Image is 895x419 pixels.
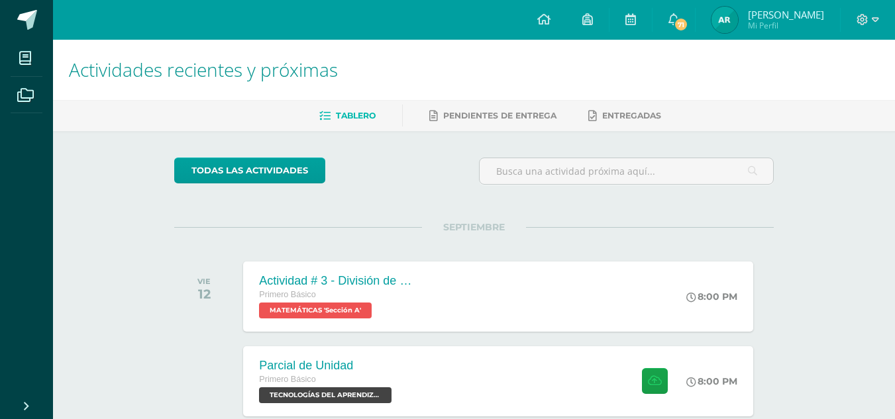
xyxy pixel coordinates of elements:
div: Parcial de Unidad [259,359,395,373]
span: Actividades recientes y próximas [69,57,338,82]
div: 12 [197,286,211,302]
div: VIE [197,277,211,286]
a: todas las Actividades [174,158,325,183]
span: Primero Básico [259,290,315,299]
span: SEPTIEMBRE [422,221,526,233]
span: [PERSON_NAME] [748,8,824,21]
span: Mi Perfil [748,20,824,31]
input: Busca una actividad próxima aquí... [480,158,773,184]
span: TECNOLOGÍAS DEL APRENDIZAJE Y LA COMUNICACIÓN 'Sección A' [259,387,392,403]
a: Entregadas [588,105,661,126]
a: Pendientes de entrega [429,105,556,126]
a: Tablero [319,105,376,126]
div: 8:00 PM [686,375,737,387]
img: 9fe4e505b6d6d40c1a83f2ca7b8d9b68.png [711,7,738,33]
div: 8:00 PM [686,291,737,303]
span: 71 [674,17,688,32]
div: Actividad # 3 - División de Fracciones [259,274,418,288]
span: Primero Básico [259,375,315,384]
span: Pendientes de entrega [443,111,556,120]
span: MATEMÁTICAS 'Sección A' [259,303,372,318]
span: Tablero [336,111,376,120]
span: Entregadas [602,111,661,120]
